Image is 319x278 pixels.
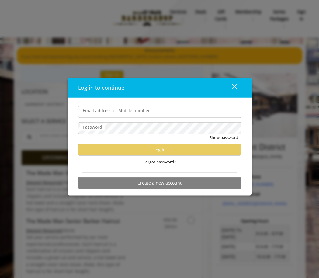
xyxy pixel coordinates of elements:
input: Password [78,122,241,134]
button: Show password [210,134,238,141]
button: Create a new account [78,177,241,189]
span: Forgot password? [143,159,176,165]
button: Log in [78,144,241,156]
button: close dialog [220,82,241,94]
label: Password [80,124,105,130]
span: Log in to continue [78,84,124,91]
div: close dialog [225,83,237,92]
label: Email address or Mobile number [80,107,153,114]
input: Email address or Mobile number [78,106,241,118]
